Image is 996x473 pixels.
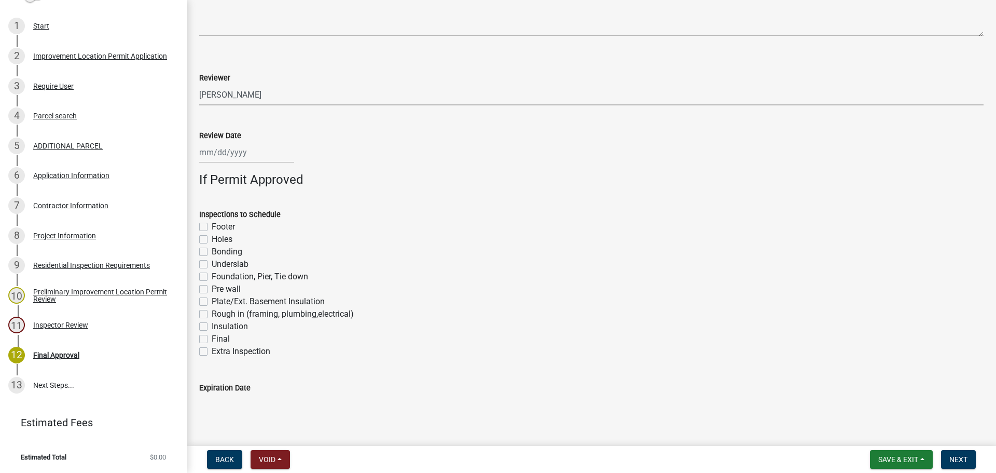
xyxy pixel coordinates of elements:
div: Contractor Information [33,202,108,209]
div: Parcel search [33,112,77,119]
div: Application Information [33,172,109,179]
a: Estimated Fees [8,412,170,433]
div: 3 [8,78,25,94]
div: 4 [8,107,25,124]
label: Foundation, Pier, Tie down [212,271,308,283]
span: Next [949,455,967,464]
div: Improvement Location Permit Application [33,52,167,60]
label: Footer [212,221,235,233]
label: Plate/Ext. Basement Insulation [212,295,325,308]
label: Final [212,333,230,345]
label: Rough in (framing, plumbing,electrical) [212,308,354,320]
div: 13 [8,377,25,394]
label: Review Date [199,132,241,140]
div: 12 [8,347,25,363]
div: 1 [8,18,25,34]
label: Inspections to Schedule [199,211,281,219]
button: Void [251,450,290,469]
button: Back [207,450,242,469]
div: 10 [8,287,25,304]
label: Expiration Date [199,385,251,392]
div: 5 [8,138,25,154]
div: Require User [33,83,74,90]
div: Start [33,22,49,30]
label: Underslab [212,258,248,271]
div: 9 [8,257,25,274]
div: 6 [8,167,25,184]
span: Void [259,455,275,464]
div: Preliminary Improvement Location Permit Review [33,288,170,303]
label: Extra Inspection [212,345,270,358]
div: Final Approval [33,352,79,359]
div: Project Information [33,232,96,239]
input: mm/dd/yyyy [199,142,294,163]
div: 7 [8,197,25,214]
span: Estimated Total [21,454,66,461]
div: ADDITIONAL PARCEL [33,142,103,150]
div: Residential Inspection Requirements [33,262,150,269]
label: Holes [212,233,232,246]
div: 2 [8,48,25,64]
button: Next [941,450,976,469]
span: Back [215,455,234,464]
label: Bonding [212,246,242,258]
label: Reviewer [199,75,230,82]
div: 8 [8,227,25,244]
div: 11 [8,317,25,333]
h4: If Permit Approved [199,172,984,187]
span: Save & Exit [878,455,918,464]
label: Insulation [212,320,248,333]
button: Save & Exit [870,450,933,469]
div: Inspector Review [33,321,88,329]
label: Pre wall [212,283,241,295]
span: $0.00 [150,454,166,461]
